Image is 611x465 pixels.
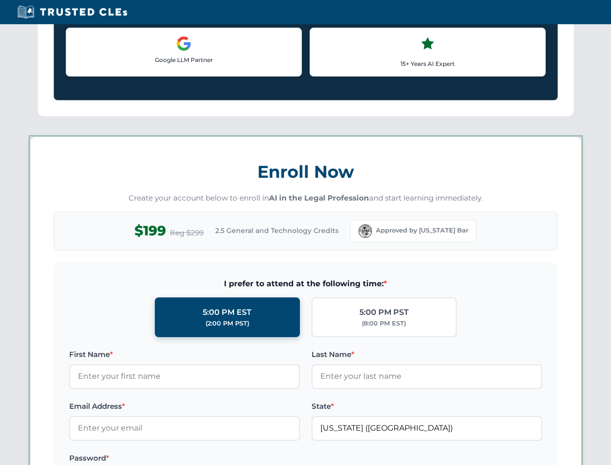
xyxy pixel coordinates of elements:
input: Enter your email [69,416,300,440]
input: Florida (FL) [312,416,542,440]
span: Approved by [US_STATE] Bar [376,226,468,235]
label: Email Address [69,401,300,412]
span: 2.5 General and Technology Credits [215,225,339,236]
div: 5:00 PM PST [359,306,409,319]
label: First Name [69,349,300,360]
span: $199 [134,220,166,242]
input: Enter your last name [312,364,542,388]
label: Password [69,452,300,464]
label: State [312,401,542,412]
img: Trusted CLEs [15,5,130,19]
label: Last Name [312,349,542,360]
div: (8:00 PM EST) [362,319,406,328]
div: (2:00 PM PST) [206,319,249,328]
input: Enter your first name [69,364,300,388]
p: 15+ Years AI Expert [318,59,537,68]
p: Create your account below to enroll in and start learning immediately. [54,193,558,204]
h3: Enroll Now [54,156,558,187]
img: Florida Bar [358,224,372,238]
div: 5:00 PM EST [203,306,252,319]
p: Google LLM Partner [74,55,294,64]
strong: AI in the Legal Profession [269,193,369,202]
img: Google [176,36,192,51]
span: Reg $299 [170,227,204,239]
span: I prefer to attend at the following time: [69,278,542,290]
